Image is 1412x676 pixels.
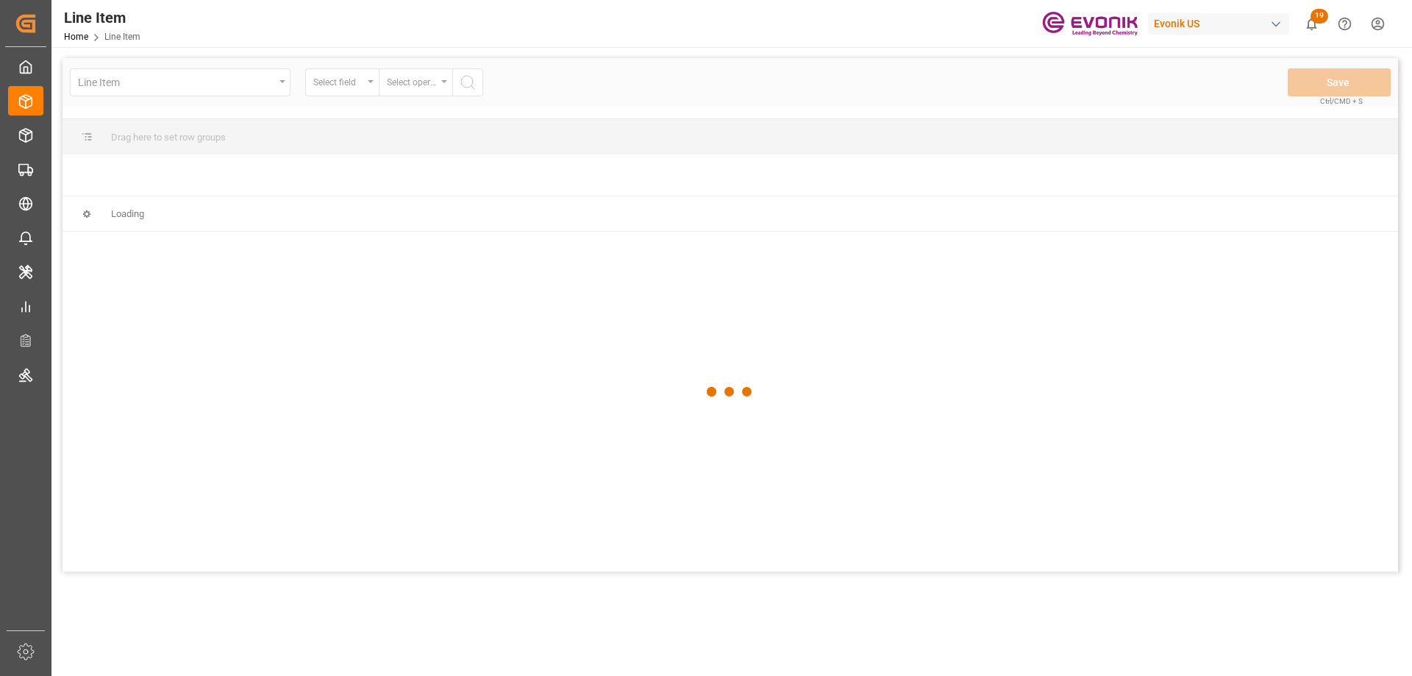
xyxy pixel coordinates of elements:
[1328,7,1361,40] button: Help Center
[1311,9,1328,24] span: 19
[64,7,140,29] div: Line Item
[1042,11,1138,37] img: Evonik-brand-mark-Deep-Purple-RGB.jpeg_1700498283.jpeg
[1148,13,1289,35] div: Evonik US
[1295,7,1328,40] button: show 19 new notifications
[1148,10,1295,38] button: Evonik US
[64,32,88,42] a: Home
